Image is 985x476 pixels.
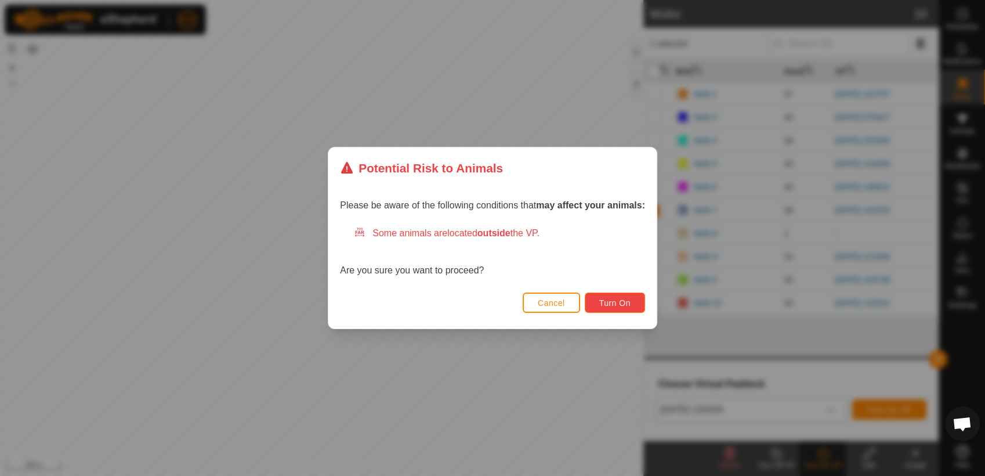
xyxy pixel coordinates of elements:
div: Potential Risk to Animals [340,159,503,177]
div: Some animals are [354,226,645,240]
div: Are you sure you want to proceed? [340,226,645,277]
strong: may affect your animals: [536,200,645,210]
span: Please be aware of the following conditions that [340,200,645,210]
strong: outside [477,228,510,238]
span: Turn On [599,298,631,308]
span: Cancel [538,298,565,308]
button: Cancel [523,293,580,313]
span: located the VP. [447,228,539,238]
a: Open chat [945,406,980,441]
button: Turn On [585,293,645,313]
